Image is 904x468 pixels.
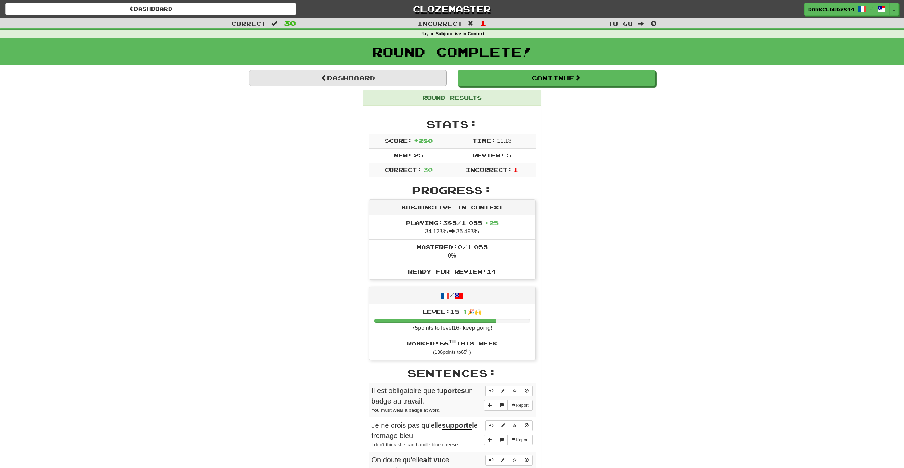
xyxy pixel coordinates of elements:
[507,435,532,445] button: Report
[414,152,423,158] span: 25
[418,20,463,27] span: Incorrect
[507,152,511,158] span: 5
[521,420,533,431] button: Toggle ignore
[507,400,532,411] button: Report
[513,166,518,173] span: 1
[804,3,890,16] a: DarkCloud2844 /
[485,219,499,226] span: + 25
[271,21,279,27] span: :
[497,386,509,396] button: Edit sentence
[485,420,533,431] div: Sentence controls
[509,420,521,431] button: Toggle favorite
[458,70,655,86] button: Continue
[384,137,412,144] span: Score:
[472,152,505,158] span: Review:
[436,31,484,36] strong: Subjunctive in Context
[808,6,854,12] span: DarkCloud2844
[369,304,535,336] li: 75 points to level 16 - keep going!
[484,400,496,411] button: Add sentence to collection
[485,455,497,466] button: Play sentence audio
[638,21,646,27] span: :
[459,308,482,315] span: ⬆🎉🙌
[372,421,478,440] span: Je ne crois pas qu'elle le fromage bleu.
[509,455,521,466] button: Toggle favorite
[414,137,433,144] span: + 280
[521,386,533,396] button: Toggle ignore
[372,407,441,413] small: You must wear a badge at work.
[422,308,482,315] span: Level: 15
[363,90,541,106] div: Round Results
[407,340,497,347] span: Ranked: 66 this week
[484,435,496,445] button: Add sentence to collection
[497,138,511,144] span: 11 : 13
[521,455,533,466] button: Toggle ignore
[423,166,433,173] span: 30
[870,6,874,11] span: /
[307,3,598,15] a: Clozemaster
[369,287,535,304] div: /
[466,349,470,353] sup: th
[497,455,509,466] button: Edit sentence
[485,386,497,396] button: Play sentence audio
[485,386,533,396] div: Sentence controls
[369,215,535,240] li: 34.123% 36.493%
[651,19,657,27] span: 0
[443,387,465,395] u: portes
[442,421,472,430] u: supporte
[2,45,902,59] h1: Round Complete!
[497,420,509,431] button: Edit sentence
[369,367,536,379] h2: Sentences:
[249,70,447,86] a: Dashboard
[231,20,266,27] span: Correct
[284,19,296,27] span: 30
[369,118,536,130] h2: Stats:
[509,386,521,396] button: Toggle favorite
[485,420,497,431] button: Play sentence audio
[369,239,535,264] li: 0%
[5,3,296,15] a: Dashboard
[372,442,459,447] small: I don't think she can handle blue cheese.
[369,184,536,196] h2: Progress:
[484,400,532,411] div: More sentence controls
[384,166,422,173] span: Correct:
[417,244,488,250] span: Mastered: 0 / 1 055
[449,339,456,344] sup: th
[480,19,486,27] span: 1
[369,200,535,215] div: Subjunctive in Context
[408,268,496,275] span: Ready for Review: 14
[423,456,442,464] u: ait vu
[485,455,533,466] div: Sentence controls
[484,435,532,445] div: More sentence controls
[468,21,475,27] span: :
[433,349,471,355] small: ( 136 points to 65 )
[372,387,473,405] span: Il est obligatoire que tu un badge au travail.
[406,219,499,226] span: Playing: 385 / 1 055
[466,166,512,173] span: Incorrect:
[608,20,633,27] span: To go
[472,137,496,144] span: Time:
[394,152,412,158] span: New:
